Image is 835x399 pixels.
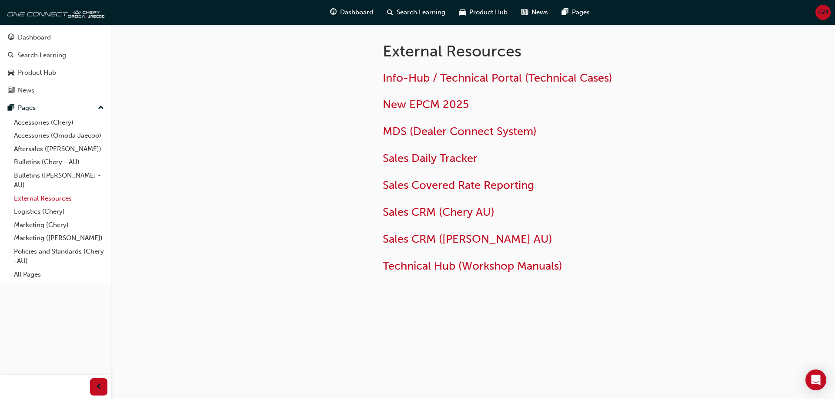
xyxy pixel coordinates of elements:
button: Pages [3,100,107,116]
a: Aftersales ([PERSON_NAME]) [10,142,107,156]
h1: External Resources [383,42,668,61]
span: Pages [572,7,590,17]
span: search-icon [387,7,393,18]
span: Product Hub [469,7,508,17]
a: search-iconSearch Learning [380,3,452,21]
button: GM [815,5,831,20]
div: Pages [18,103,36,113]
a: Bulletins (Chery - AU) [10,155,107,169]
div: Dashboard [18,33,51,43]
span: guage-icon [330,7,337,18]
span: Dashboard [340,7,373,17]
a: Product Hub [3,65,107,81]
span: Search Learning [397,7,445,17]
div: Search Learning [17,50,66,60]
span: car-icon [459,7,466,18]
a: Accessories (Omoda Jaecoo) [10,129,107,142]
a: External Resources [10,192,107,205]
a: All Pages [10,268,107,281]
a: Sales Covered Rate Reporting [383,178,534,192]
a: Sales CRM (Chery AU) [383,205,494,219]
div: Product Hub [18,68,56,78]
a: Bulletins ([PERSON_NAME] - AU) [10,169,107,192]
a: Marketing ([PERSON_NAME]) [10,231,107,245]
span: pages-icon [8,104,14,112]
div: Open Intercom Messenger [805,369,826,390]
a: Logistics (Chery) [10,205,107,218]
a: news-iconNews [514,3,555,21]
div: News [18,86,34,96]
span: News [531,7,548,17]
span: up-icon [98,102,104,114]
span: news-icon [521,7,528,18]
a: Sales Daily Tracker [383,152,478,165]
a: Accessories (Chery) [10,116,107,129]
a: Sales CRM ([PERSON_NAME] AU) [383,232,552,246]
a: car-iconProduct Hub [452,3,514,21]
button: DashboardSearch LearningProduct HubNews [3,28,107,100]
a: guage-iconDashboard [323,3,380,21]
span: prev-icon [96,382,102,392]
a: News [3,82,107,99]
span: pages-icon [562,7,568,18]
a: Dashboard [3,30,107,46]
a: pages-iconPages [555,3,597,21]
a: Search Learning [3,47,107,63]
a: Info-Hub / Technical Portal (Technical Cases) [383,71,612,85]
a: Marketing (Chery) [10,218,107,232]
span: search-icon [8,52,14,59]
a: Technical Hub (Workshop Manuals) [383,259,562,273]
span: guage-icon [8,34,14,42]
span: news-icon [8,87,14,95]
a: MDS (Dealer Connect System) [383,125,537,138]
a: Policies and Standards (Chery -AU) [10,245,107,268]
span: car-icon [8,69,14,77]
img: oneconnect [4,3,104,21]
span: GM [818,7,828,17]
a: New EPCM 2025 [383,98,469,111]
